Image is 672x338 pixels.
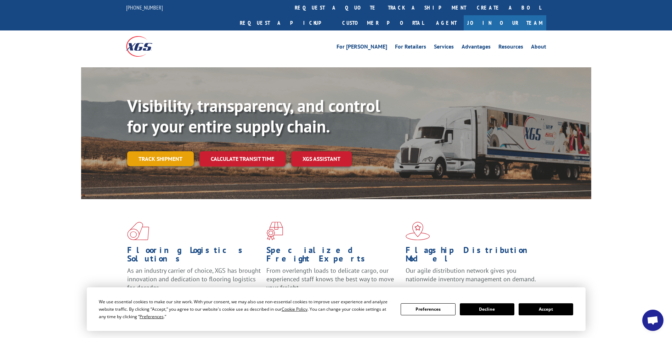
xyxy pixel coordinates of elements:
div: Open chat [642,310,663,331]
h1: Flagship Distribution Model [406,246,540,266]
a: [PHONE_NUMBER] [126,4,163,11]
a: About [531,44,546,52]
button: Accept [519,303,573,315]
a: Request a pickup [235,15,337,30]
img: xgs-icon-total-supply-chain-intelligence-red [127,222,149,240]
h1: Specialized Freight Experts [266,246,400,266]
a: Services [434,44,454,52]
a: Resources [498,44,523,52]
a: Track shipment [127,151,194,166]
span: As an industry carrier of choice, XGS has brought innovation and dedication to flooring logistics... [127,266,261,292]
a: Advantages [462,44,491,52]
span: Cookie Policy [282,306,307,312]
img: xgs-icon-flagship-distribution-model-red [406,222,430,240]
div: Cookie Consent Prompt [87,287,586,331]
img: xgs-icon-focused-on-flooring-red [266,222,283,240]
a: Calculate transit time [199,151,286,167]
a: Join Our Team [464,15,546,30]
a: For [PERSON_NAME] [337,44,387,52]
b: Visibility, transparency, and control for your entire supply chain. [127,95,380,137]
a: Agent [429,15,464,30]
div: We use essential cookies to make our site work. With your consent, we may also use non-essential ... [99,298,392,320]
button: Decline [460,303,514,315]
button: Preferences [401,303,455,315]
a: For Retailers [395,44,426,52]
a: XGS ASSISTANT [291,151,352,167]
h1: Flooring Logistics Solutions [127,246,261,266]
a: Customer Portal [337,15,429,30]
span: Our agile distribution network gives you nationwide inventory management on demand. [406,266,536,283]
p: From overlength loads to delicate cargo, our experienced staff knows the best way to move your fr... [266,266,400,298]
span: Preferences [140,314,164,320]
